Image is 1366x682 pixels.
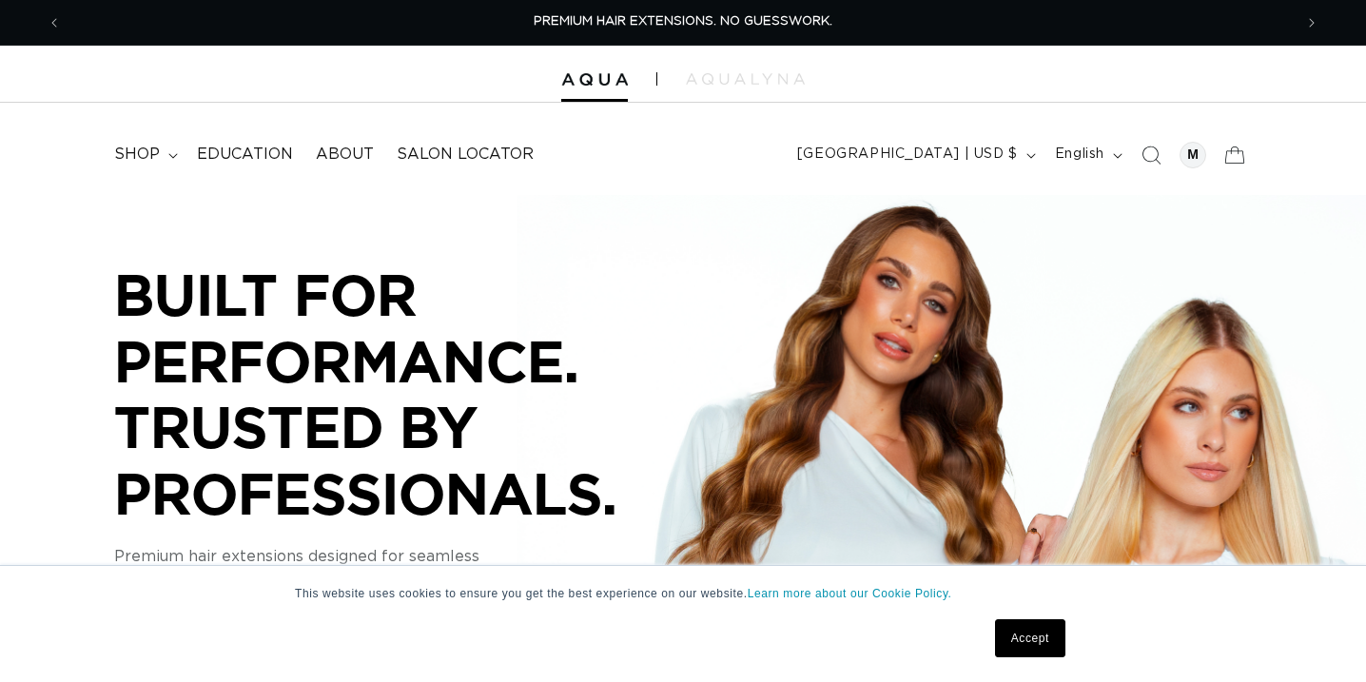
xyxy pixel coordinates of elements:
a: Salon Locator [385,133,545,176]
summary: Search [1130,134,1172,176]
span: Salon Locator [397,145,534,165]
button: [GEOGRAPHIC_DATA] | USD $ [786,137,1044,173]
button: Next announcement [1291,5,1333,41]
img: aqualyna.com [686,73,805,85]
span: Education [197,145,293,165]
a: About [304,133,385,176]
summary: shop [103,133,185,176]
a: Learn more about our Cookie Policy. [748,587,952,600]
a: Education [185,133,304,176]
span: English [1055,145,1104,165]
span: PREMIUM HAIR EXTENSIONS. NO GUESSWORK. [534,15,832,28]
p: Premium hair extensions designed for seamless [114,545,685,568]
button: Previous announcement [33,5,75,41]
a: Accept [995,619,1065,657]
button: English [1044,137,1130,173]
span: shop [114,145,160,165]
img: Aqua Hair Extensions [561,73,628,87]
span: [GEOGRAPHIC_DATA] | USD $ [797,145,1018,165]
p: BUILT FOR PERFORMANCE. TRUSTED BY PROFESSIONALS. [114,262,685,526]
p: This website uses cookies to ensure you get the best experience on our website. [295,585,1071,602]
span: About [316,145,374,165]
